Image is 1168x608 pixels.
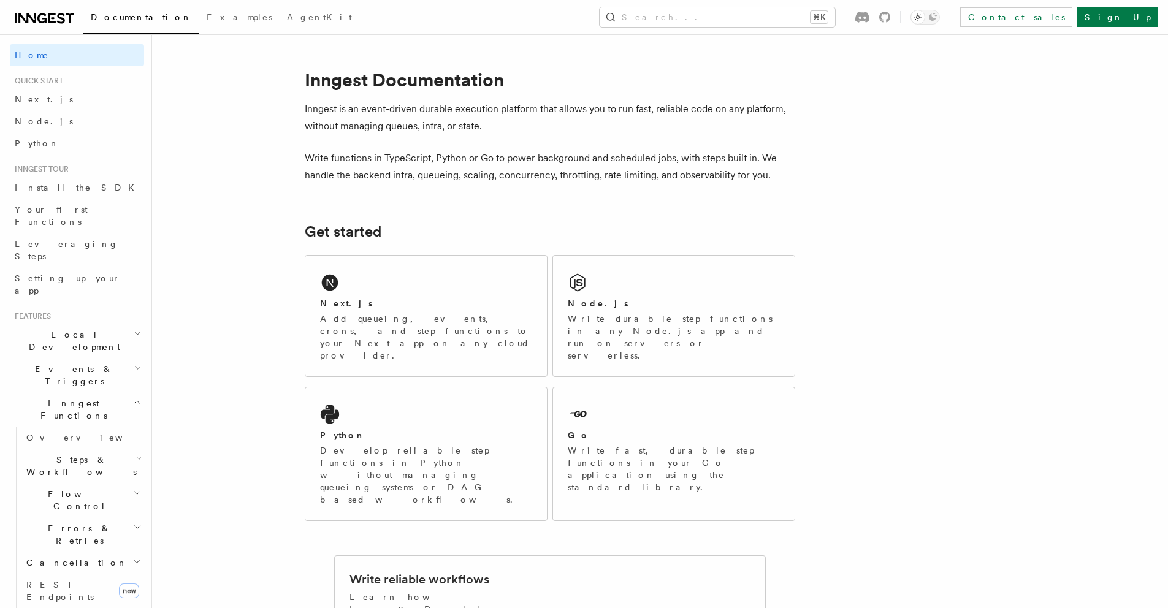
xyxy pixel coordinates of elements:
span: Documentation [91,12,192,22]
a: GoWrite fast, durable step functions in your Go application using the standard library. [552,387,795,521]
a: Leveraging Steps [10,233,144,267]
a: Install the SDK [10,177,144,199]
span: Examples [207,12,272,22]
a: Setting up your app [10,267,144,302]
kbd: ⌘K [811,11,828,23]
a: Contact sales [960,7,1072,27]
span: Inngest Functions [10,397,132,422]
span: Events & Triggers [10,363,134,387]
span: Local Development [10,329,134,353]
button: Cancellation [21,552,144,574]
a: Node.js [10,110,144,132]
span: Home [15,49,49,61]
button: Steps & Workflows [21,449,144,483]
a: Python [10,132,144,154]
h2: Node.js [568,297,628,310]
h2: Next.js [320,297,373,310]
span: Your first Functions [15,205,88,227]
p: Add queueing, events, crons, and step functions to your Next app on any cloud provider. [320,313,532,362]
span: new [119,583,139,598]
a: Your first Functions [10,199,144,233]
a: PythonDevelop reliable step functions in Python without managing queueing systems or DAG based wo... [305,387,548,521]
a: Documentation [83,4,199,34]
a: Examples [199,4,280,33]
button: Toggle dark mode [910,10,940,25]
p: Write fast, durable step functions in your Go application using the standard library. [568,444,780,493]
h1: Inngest Documentation [305,69,795,91]
p: Write durable step functions in any Node.js app and run on servers or serverless. [568,313,780,362]
span: Flow Control [21,488,133,512]
span: Install the SDK [15,183,142,192]
a: Next.jsAdd queueing, events, crons, and step functions to your Next app on any cloud provider. [305,255,548,377]
h2: Go [568,429,590,441]
p: Develop reliable step functions in Python without managing queueing systems or DAG based workflows. [320,444,532,506]
button: Flow Control [21,483,144,517]
h2: Write reliable workflows [349,571,489,588]
span: Setting up your app [15,273,120,295]
span: Python [15,139,59,148]
a: Overview [21,427,144,449]
button: Errors & Retries [21,517,144,552]
a: Sign Up [1077,7,1158,27]
button: Search...⌘K [600,7,835,27]
span: Overview [26,433,153,443]
button: Inngest Functions [10,392,144,427]
span: Features [10,311,51,321]
span: AgentKit [287,12,352,22]
span: Inngest tour [10,164,69,174]
a: AgentKit [280,4,359,33]
span: Quick start [10,76,63,86]
button: Events & Triggers [10,358,144,392]
h2: Python [320,429,365,441]
span: Cancellation [21,557,128,569]
a: Next.js [10,88,144,110]
span: REST Endpoints [26,580,94,602]
span: Errors & Retries [21,522,133,547]
span: Leveraging Steps [15,239,118,261]
p: Write functions in TypeScript, Python or Go to power background and scheduled jobs, with steps bu... [305,150,795,184]
p: Inngest is an event-driven durable execution platform that allows you to run fast, reliable code ... [305,101,795,135]
a: Node.jsWrite durable step functions in any Node.js app and run on servers or serverless. [552,255,795,377]
a: Home [10,44,144,66]
span: Steps & Workflows [21,454,137,478]
span: Node.js [15,116,73,126]
a: REST Endpointsnew [21,574,144,608]
button: Local Development [10,324,144,358]
span: Next.js [15,94,73,104]
a: Get started [305,223,381,240]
